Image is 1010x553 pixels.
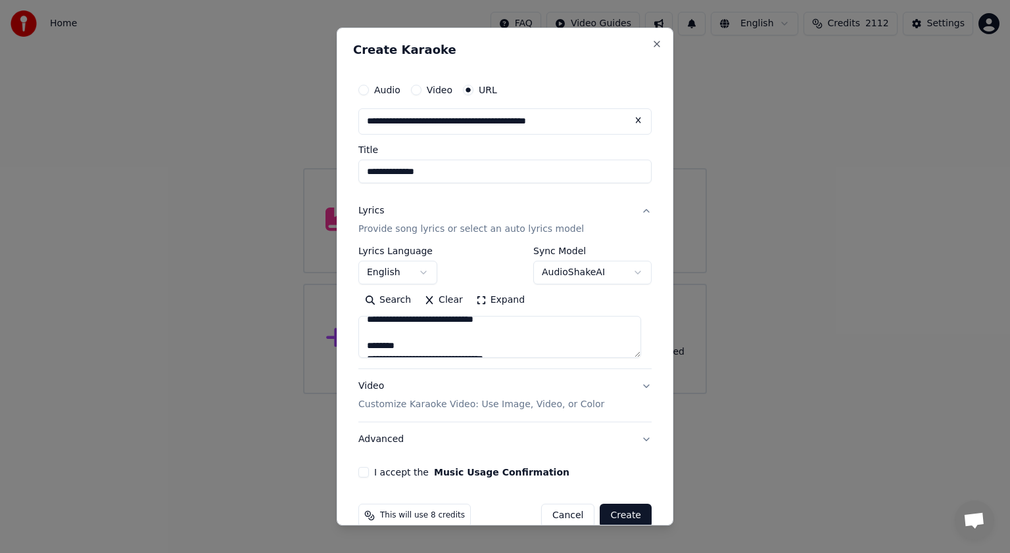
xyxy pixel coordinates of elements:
[533,246,652,255] label: Sync Model
[418,290,469,311] button: Clear
[469,290,531,311] button: Expand
[374,468,569,477] label: I accept the
[434,468,569,477] button: I accept the
[358,194,652,246] button: LyricsProvide song lyrics or select an auto lyrics model
[358,246,652,368] div: LyricsProvide song lyrics or select an auto lyrics model
[358,204,384,217] div: Lyrics
[358,223,584,236] p: Provide song lyrics or select an auto lyrics model
[358,398,604,411] p: Customize Karaoke Video: Use Image, Video, or Color
[358,145,652,154] label: Title
[380,510,465,521] span: This will use 8 credits
[358,422,652,456] button: Advanced
[358,369,652,422] button: VideoCustomize Karaoke Video: Use Image, Video, or Color
[358,290,418,311] button: Search
[358,246,437,255] label: Lyrics Language
[600,504,652,527] button: Create
[358,380,604,411] div: Video
[479,85,497,95] label: URL
[374,85,400,95] label: Audio
[541,504,594,527] button: Cancel
[427,85,452,95] label: Video
[353,44,657,56] h2: Create Karaoke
